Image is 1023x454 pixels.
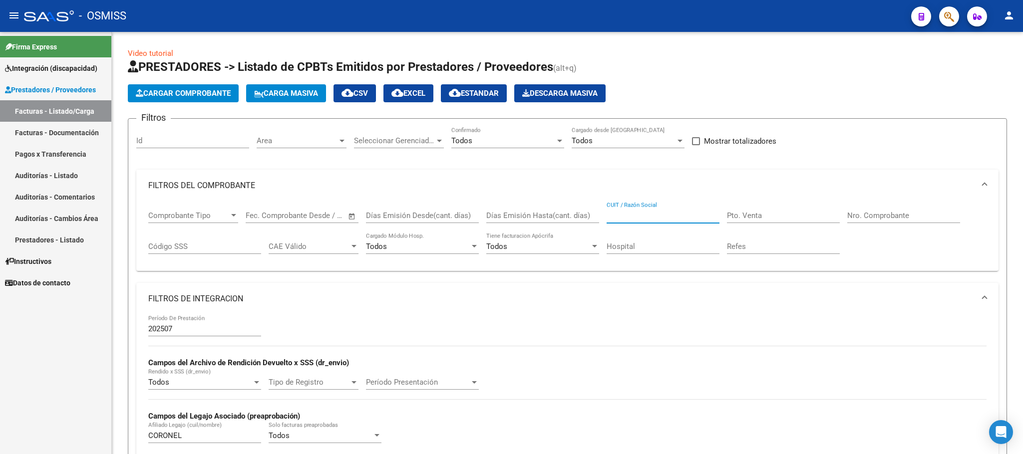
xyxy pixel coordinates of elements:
span: Area [257,136,338,145]
h3: Filtros [136,111,171,125]
span: EXCEL [391,89,425,98]
button: Cargar Comprobante [128,84,239,102]
span: Comprobante Tipo [148,211,229,220]
span: Estandar [449,89,499,98]
mat-icon: person [1003,9,1015,21]
span: - OSMISS [79,5,126,27]
span: Todos [269,431,290,440]
mat-icon: cloud_download [391,87,403,99]
button: EXCEL [383,84,433,102]
span: Prestadores / Proveedores [5,84,96,95]
span: CSV [341,89,368,98]
mat-panel-title: FILTROS DE INTEGRACION [148,293,975,304]
span: Todos [572,136,593,145]
strong: Campos del Legajo Asociado (preaprobación) [148,412,300,421]
input: Start date [246,211,278,220]
app-download-masive: Descarga masiva de comprobantes (adjuntos) [514,84,606,102]
mat-expansion-panel-header: FILTROS DE INTEGRACION [136,283,999,315]
span: Cargar Comprobante [136,89,231,98]
button: Descarga Masiva [514,84,606,102]
div: FILTROS DEL COMPROBANTE [136,202,999,271]
button: Carga Masiva [246,84,326,102]
div: Open Intercom Messenger [989,420,1013,444]
span: Descarga Masiva [522,89,598,98]
span: (alt+q) [553,63,577,73]
span: Todos [451,136,472,145]
span: Todos [486,242,507,251]
span: Período Presentación [366,378,470,387]
a: Video tutorial [128,49,173,58]
mat-icon: cloud_download [449,87,461,99]
input: End date [287,211,336,220]
span: CAE Válido [269,242,349,251]
mat-expansion-panel-header: FILTROS DEL COMPROBANTE [136,170,999,202]
span: Todos [148,378,169,387]
mat-icon: menu [8,9,20,21]
span: Instructivos [5,256,51,267]
span: Mostrar totalizadores [704,135,776,147]
span: Datos de contacto [5,277,70,288]
mat-icon: cloud_download [341,87,353,99]
button: Estandar [441,84,507,102]
span: Firma Express [5,41,57,52]
span: Integración (discapacidad) [5,63,97,74]
span: Todos [366,242,387,251]
button: CSV [334,84,376,102]
button: Open calendar [346,211,358,222]
span: PRESTADORES -> Listado de CPBTs Emitidos por Prestadores / Proveedores [128,60,553,74]
span: Seleccionar Gerenciador [354,136,435,145]
span: Carga Masiva [254,89,318,98]
strong: Campos del Archivo de Rendición Devuelto x SSS (dr_envio) [148,358,349,367]
mat-panel-title: FILTROS DEL COMPROBANTE [148,180,975,191]
span: Tipo de Registro [269,378,349,387]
